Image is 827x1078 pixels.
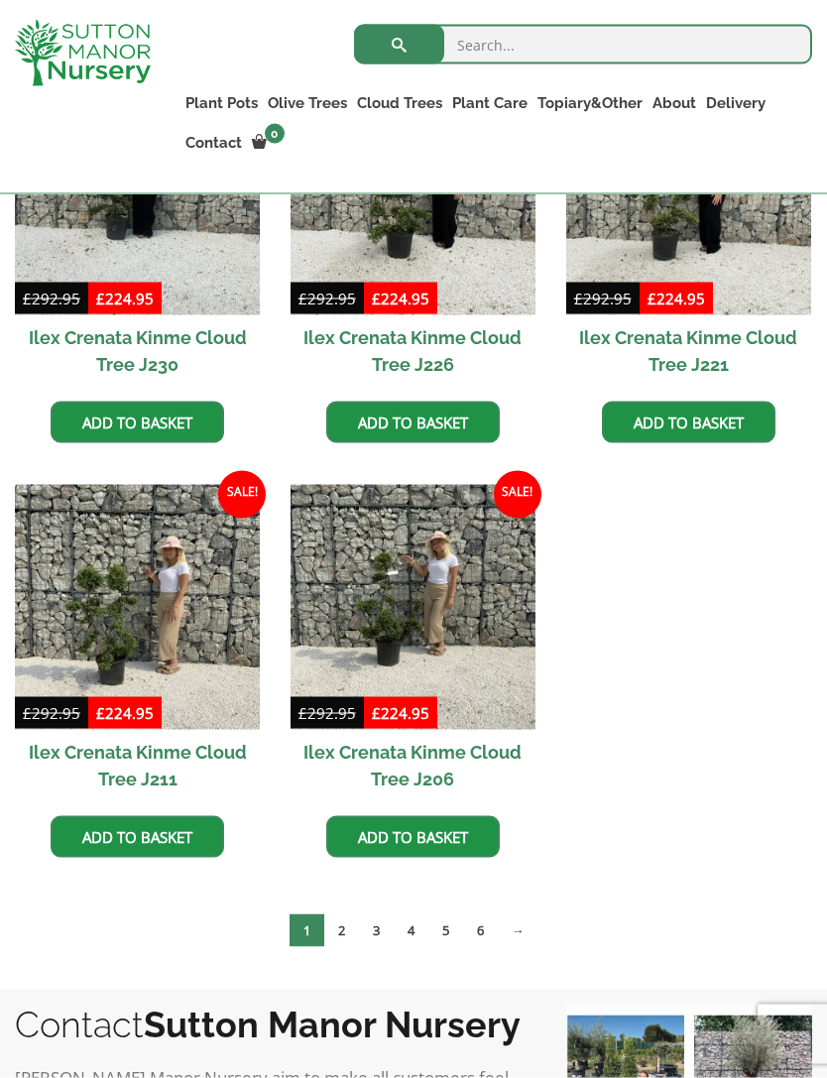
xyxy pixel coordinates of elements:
[51,402,224,443] a: Add to basket: “Ilex Crenata Kinme Cloud Tree J230”
[648,89,701,117] a: About
[247,129,291,157] a: 0
[180,89,263,117] a: Plant Pots
[23,289,32,308] span: £
[566,315,811,387] h2: Ilex Crenata Kinme Cloud Tree J221
[180,129,247,157] a: Contact
[291,315,535,387] h2: Ilex Crenata Kinme Cloud Tree J226
[574,289,632,308] bdi: 292.95
[298,703,356,723] bdi: 292.95
[51,816,224,858] a: Add to basket: “Ilex Crenata Kinme Cloud Tree J211”
[463,914,498,947] a: Page 6
[648,289,656,308] span: £
[602,402,775,443] a: Add to basket: “Ilex Crenata Kinme Cloud Tree J221”
[498,914,538,947] a: →
[372,289,381,308] span: £
[96,289,154,308] bdi: 224.95
[15,315,260,387] h2: Ilex Crenata Kinme Cloud Tree J230
[15,70,260,387] a: Sale! Ilex Crenata Kinme Cloud Tree J230
[291,730,535,801] h2: Ilex Crenata Kinme Cloud Tree J206
[291,485,535,730] img: Ilex Crenata Kinme Cloud Tree J206
[96,703,105,723] span: £
[324,914,359,947] a: Page 2
[701,89,770,117] a: Delivery
[298,289,307,308] span: £
[15,20,151,86] img: logo
[265,124,285,144] span: 0
[532,89,648,117] a: Topiary&Other
[326,402,500,443] a: Add to basket: “Ilex Crenata Kinme Cloud Tree J226”
[566,70,811,387] a: Sale! Ilex Crenata Kinme Cloud Tree J221
[15,485,260,730] img: Ilex Crenata Kinme Cloud Tree J211
[144,1004,521,1045] b: Sutton Manor Nursery
[298,703,307,723] span: £
[15,485,260,801] a: Sale! Ilex Crenata Kinme Cloud Tree J211
[15,1004,527,1045] h2: Contact
[372,289,429,308] bdi: 224.95
[23,289,80,308] bdi: 292.95
[372,703,381,723] span: £
[574,289,583,308] span: £
[298,289,356,308] bdi: 292.95
[23,703,32,723] span: £
[218,471,266,519] span: Sale!
[326,816,500,858] a: Add to basket: “Ilex Crenata Kinme Cloud Tree J206”
[291,70,535,387] a: Sale! Ilex Crenata Kinme Cloud Tree J226
[23,703,80,723] bdi: 292.95
[354,25,812,64] input: Search...
[359,914,394,947] a: Page 3
[96,289,105,308] span: £
[372,703,429,723] bdi: 224.95
[15,730,260,801] h2: Ilex Crenata Kinme Cloud Tree J211
[96,703,154,723] bdi: 224.95
[290,914,324,947] span: Page 1
[447,89,532,117] a: Plant Care
[352,89,447,117] a: Cloud Trees
[394,914,428,947] a: Page 4
[263,89,352,117] a: Olive Trees
[15,913,812,955] nav: Product Pagination
[428,914,463,947] a: Page 5
[494,471,541,519] span: Sale!
[291,485,535,801] a: Sale! Ilex Crenata Kinme Cloud Tree J206
[648,289,705,308] bdi: 224.95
